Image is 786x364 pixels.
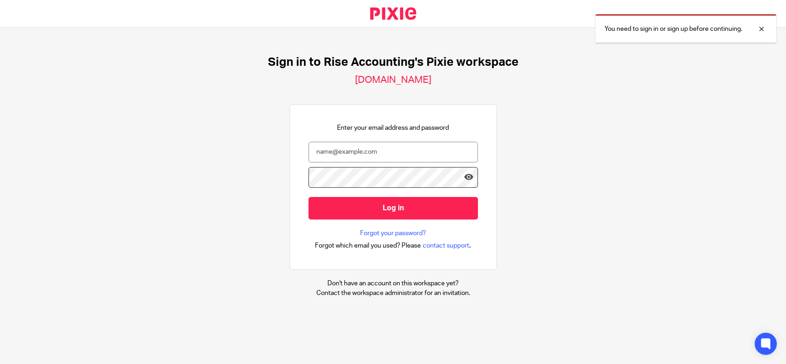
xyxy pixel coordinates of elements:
p: You need to sign in or sign up before continuing. [605,24,742,34]
input: name@example.com [309,142,478,162]
span: contact support [423,241,469,250]
p: Contact the workspace administrator for an invitation. [316,289,470,298]
h1: Sign in to Rise Accounting's Pixie workspace [268,55,518,69]
p: Enter your email address and password [337,123,449,133]
a: Forgot your password? [360,229,426,238]
div: . [315,240,471,251]
p: Don't have an account on this workspace yet? [316,279,470,288]
h2: [DOMAIN_NAME] [355,74,431,86]
span: Forgot which email you used? Please [315,241,421,250]
input: Log in [309,197,478,220]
